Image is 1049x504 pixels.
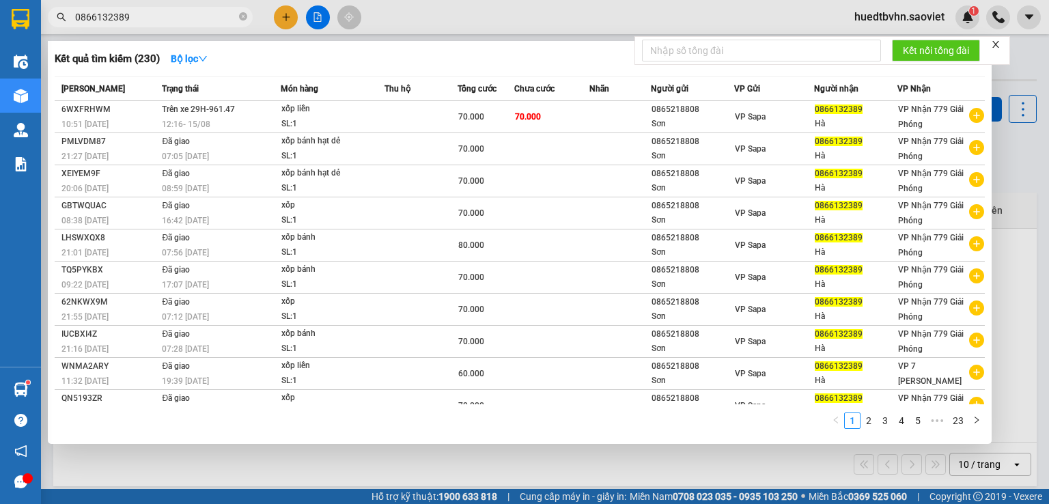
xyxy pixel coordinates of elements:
[815,149,897,163] div: Hà
[61,391,158,406] div: QN5193ZR
[75,10,236,25] input: Tìm tên, số ĐT hoặc mã đơn
[26,380,30,384] sup: 1
[281,262,384,277] div: xốp bánh
[949,413,968,428] a: 23
[198,54,208,64] span: down
[815,277,897,292] div: Hà
[281,84,318,94] span: Món hàng
[815,309,897,324] div: Hà
[239,12,247,20] span: close-circle
[652,135,733,149] div: 0865218808
[969,172,984,187] span: plus-circle
[815,393,863,403] span: 0866132389
[968,412,985,429] button: right
[828,412,844,429] li: Previous Page
[877,412,893,429] li: 3
[652,295,733,309] div: 0865218808
[898,201,964,225] span: VP Nhận 779 Giải Phóng
[61,312,109,322] span: 21:55 [DATE]
[458,144,484,154] span: 70.000
[652,391,733,406] div: 0865218808
[642,40,881,61] input: Nhập số tổng đài
[162,184,209,193] span: 08:59 [DATE]
[652,213,733,227] div: Sơn
[281,230,384,245] div: xốp bánh
[910,412,926,429] li: 5
[12,9,29,29] img: logo-vxr
[458,240,484,250] span: 80.000
[160,48,219,70] button: Bộ lọcdown
[861,413,876,428] a: 2
[61,199,158,213] div: GBTWQUAC
[894,413,909,428] a: 4
[652,327,733,341] div: 0865218808
[815,361,863,371] span: 0866132389
[61,184,109,193] span: 20:06 [DATE]
[926,412,948,429] span: •••
[281,391,384,406] div: xốp
[861,412,877,429] li: 2
[281,149,384,164] div: SL: 1
[14,123,28,137] img: warehouse-icon
[281,181,384,196] div: SL: 1
[281,245,384,260] div: SL: 1
[61,216,109,225] span: 08:38 [DATE]
[735,369,766,378] span: VP Sapa
[458,208,484,218] span: 70.000
[735,176,766,186] span: VP Sapa
[162,120,210,129] span: 12:16 - 15/08
[815,265,863,275] span: 0866132389
[14,475,27,488] span: message
[281,166,384,181] div: xốp bánh hạt dẻ
[589,84,609,94] span: Nhãn
[814,84,858,94] span: Người nhận
[61,344,109,354] span: 21:16 [DATE]
[844,412,861,429] li: 1
[735,144,766,154] span: VP Sapa
[61,327,158,341] div: IUCBXI4Z
[926,412,948,429] li: Next 5 Pages
[815,213,897,227] div: Hà
[969,365,984,380] span: plus-circle
[898,393,964,418] span: VP Nhận 779 Giải Phóng
[162,393,190,403] span: Đã giao
[973,416,981,424] span: right
[735,112,766,122] span: VP Sapa
[61,280,109,290] span: 09:22 [DATE]
[281,309,384,324] div: SL: 1
[171,53,208,64] strong: Bộ lọc
[652,117,733,131] div: Sơn
[652,309,733,324] div: Sơn
[832,416,840,424] span: left
[652,102,733,117] div: 0865218808
[892,40,980,61] button: Kết nối tổng đài
[61,102,158,117] div: 6WXFRHWM
[815,181,897,195] div: Hà
[14,89,28,103] img: warehouse-icon
[815,201,863,210] span: 0866132389
[61,152,109,161] span: 21:27 [DATE]
[281,326,384,341] div: xốp bánh
[384,84,410,94] span: Thu hộ
[162,169,190,178] span: Đã giao
[281,134,384,149] div: xốp bánh hạt dẻ
[652,181,733,195] div: Sơn
[735,401,766,410] span: VP Sapa
[652,149,733,163] div: Sơn
[968,412,985,429] li: Next Page
[458,176,484,186] span: 70.000
[969,333,984,348] span: plus-circle
[281,198,384,213] div: xốp
[162,104,235,114] span: Trên xe 29H-961.47
[898,329,964,354] span: VP Nhận 779 Giải Phóng
[514,84,555,94] span: Chưa cước
[55,52,160,66] h3: Kết quả tìm kiếm ( 230 )
[910,413,925,428] a: 5
[14,55,28,69] img: warehouse-icon
[61,376,109,386] span: 11:32 [DATE]
[458,112,484,122] span: 70.000
[828,412,844,429] button: left
[61,263,158,277] div: TQ5PYKBX
[162,248,209,257] span: 07:56 [DATE]
[969,397,984,412] span: plus-circle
